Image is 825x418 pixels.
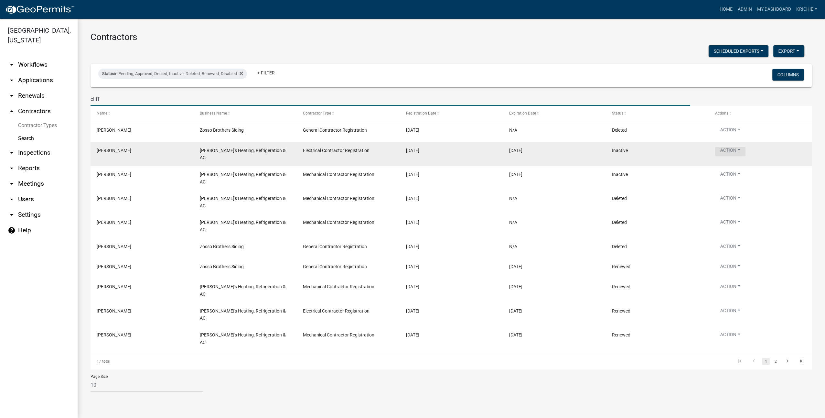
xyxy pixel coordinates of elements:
[406,220,419,225] span: 10/10/2023
[8,92,16,100] i: arrow_drop_down
[509,308,522,313] span: 04/27/2023
[762,358,770,365] a: 1
[303,111,331,115] span: Contractor Type
[200,264,244,269] span: Zosso Brothers Siding
[612,196,627,201] span: Deleted
[715,219,745,228] button: Action
[606,106,709,121] datatable-header-cell: Status
[715,263,745,272] button: Action
[781,358,794,365] a: go to next page
[8,76,16,84] i: arrow_drop_down
[748,358,760,365] a: go to previous page
[200,220,286,232] span: Cliff's Heating, Refrigeration & AC
[97,308,131,313] span: Clifford Purnell, Jr.
[509,264,522,269] span: 05/19/2024
[97,244,131,249] span: Clifford J
[796,358,808,365] a: go to last page
[200,284,286,297] span: Cliff's Heating, Refrigeration & AC
[8,211,16,219] i: arrow_drop_down
[8,180,16,188] i: arrow_drop_down
[8,61,16,69] i: arrow_drop_down
[200,244,244,249] span: Zosso Brothers Siding
[612,332,630,337] span: Renewed
[794,3,820,16] a: krichie
[97,284,131,289] span: Clifford Purnell, Jr.
[612,111,623,115] span: Status
[715,126,745,136] button: Action
[715,283,745,292] button: Action
[612,284,630,289] span: Renewed
[715,195,745,204] button: Action
[715,331,745,341] button: Action
[709,106,812,121] datatable-header-cell: Actions
[612,127,627,133] span: Deleted
[503,106,606,121] datatable-header-cell: Expiration Date
[200,196,286,208] span: Cliff's Heating, Refrigeration & AC
[252,67,280,79] a: + Filter
[200,172,286,184] span: Cliff's Heating, Refrigeration & AC
[406,244,419,249] span: 06/02/2023
[303,308,370,313] span: Electrical Contractor Registration
[303,127,367,133] span: General Contractor Registration
[97,220,131,225] span: Clifford Purnell, Jr.
[303,220,374,225] span: Mechanical Contractor Registration
[773,45,804,57] button: Export
[406,172,419,177] span: 11/14/2024
[715,243,745,252] button: Action
[509,332,522,337] span: 04/27/2023
[91,106,194,121] datatable-header-cell: Name
[772,69,804,81] button: Columns
[97,196,131,201] span: Clifford Purnell, Jr.
[612,244,627,249] span: Deleted
[8,226,16,234] i: help
[97,127,131,133] span: Clifford J
[509,172,522,177] span: 11/18/2025
[303,148,370,153] span: Electrical Contractor Registration
[8,149,16,157] i: arrow_drop_down
[8,164,16,172] i: arrow_drop_down
[612,308,630,313] span: Renewed
[97,332,131,337] span: Clifford Purnell, Jr.
[194,106,297,121] datatable-header-cell: Business Name
[200,111,227,115] span: Business Name
[509,148,522,153] span: 11/18/2025
[406,127,419,133] span: 05/28/2025
[98,69,247,79] div: in Pending, Approved, Denied, Inactive, Deleted, Renewed, Disabled
[91,32,812,43] h3: Contractors
[612,220,627,225] span: Deleted
[715,171,745,180] button: Action
[509,284,522,289] span: 04/27/2024
[97,264,131,269] span: Clifford J
[715,111,728,115] span: Actions
[406,196,419,201] span: 10/10/2023
[771,356,780,367] li: page 2
[509,127,517,133] span: N/A
[406,264,419,269] span: 05/12/2023
[755,3,794,16] a: My Dashboard
[200,308,286,321] span: Cliff's Heating, Refrigeration & AC
[612,172,628,177] span: Inactive
[303,172,374,177] span: Mechanical Contractor Registration
[91,93,690,106] input: Search for contractors
[102,71,114,76] span: Status
[91,353,234,369] div: 17 total
[303,264,367,269] span: General Contractor Registration
[200,332,286,345] span: Cliff's Heating, Refrigeration & AC
[509,220,517,225] span: N/A
[400,106,503,121] datatable-header-cell: Registration Date
[406,308,419,313] span: 04/13/2022
[303,196,374,201] span: Mechanical Contractor Registration
[303,284,374,289] span: Mechanical Contractor Registration
[297,106,400,121] datatable-header-cell: Contractor Type
[509,111,536,115] span: Expiration Date
[772,358,779,365] a: 2
[509,196,517,201] span: N/A
[406,332,419,337] span: 04/13/2022
[303,332,374,337] span: Mechanical Contractor Registration
[709,45,768,57] button: Scheduled Exports
[303,244,367,249] span: General Contractor Registration
[612,148,628,153] span: Inactive
[406,148,419,153] span: 01/09/2025
[8,107,16,115] i: arrow_drop_up
[8,195,16,203] i: arrow_drop_down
